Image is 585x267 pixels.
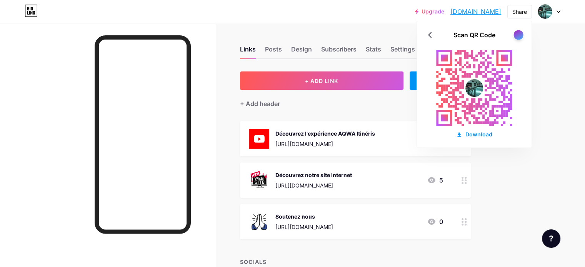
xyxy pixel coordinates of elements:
[240,45,256,58] div: Links
[512,8,527,16] div: Share
[249,170,269,190] img: Découvrez notre site internet
[275,181,352,189] div: [URL][DOMAIN_NAME]
[275,171,352,179] div: Découvrez notre site internet
[390,45,415,58] div: Settings
[240,99,280,108] div: + Add header
[275,140,375,148] div: [URL][DOMAIN_NAME]
[453,30,495,40] div: Scan QR Code
[450,7,501,16] a: [DOMAIN_NAME]
[427,176,443,185] div: 5
[275,129,375,138] div: Découvrez l'expérience AQWA Itinéris
[366,45,381,58] div: Stats
[305,78,338,84] span: + ADD LINK
[415,8,444,15] a: Upgrade
[456,130,492,138] div: Download
[321,45,357,58] div: Subscribers
[249,129,269,149] img: Découvrez l'expérience AQWA Itinéris
[265,45,282,58] div: Posts
[427,217,443,226] div: 0
[240,258,471,266] div: SOCIALS
[291,45,312,58] div: Design
[240,71,403,90] button: + ADD LINK
[410,71,471,90] div: + ADD EMBED
[275,223,333,231] div: [URL][DOMAIN_NAME]
[249,212,269,232] img: Soutenez nous
[538,4,552,19] img: Jonathan HAUTOT
[275,212,333,221] div: Soutenez nous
